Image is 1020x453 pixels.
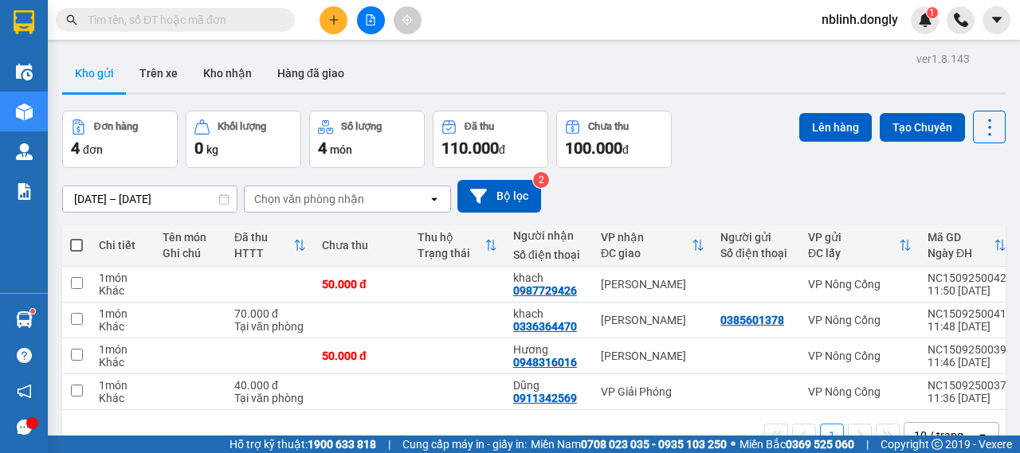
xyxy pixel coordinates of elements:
[533,172,549,188] sup: 2
[16,183,33,200] img: solution-icon
[928,379,1006,392] div: NC1509250037
[513,356,577,369] div: 0948316016
[402,14,413,25] span: aim
[218,121,266,132] div: Khối lượng
[186,111,301,168] button: Khối lượng0kg
[720,247,792,260] div: Số điện thoại
[808,314,912,326] div: VP Nông Cống
[601,314,704,326] div: [PERSON_NAME]
[601,350,704,362] div: [PERSON_NAME]
[799,113,872,142] button: Lên hàng
[601,231,692,244] div: VP nhận
[320,6,347,34] button: plus
[809,10,911,29] span: nblinh.dongly
[428,193,441,205] svg: open
[808,278,912,291] div: VP Nông Cống
[234,247,293,260] div: HTTT
[99,320,147,333] div: Khác
[932,439,943,450] span: copyright
[918,13,932,27] img: icon-new-feature
[357,6,385,34] button: file-add
[194,139,203,158] span: 0
[163,231,218,244] div: Tên món
[928,271,1006,284] div: NC1509250042
[318,139,327,158] span: 4
[565,139,622,158] span: 100.000
[622,143,629,156] span: đ
[16,103,33,120] img: warehouse-icon
[234,231,293,244] div: Đã thu
[513,248,585,261] div: Số điện thoại
[388,435,390,453] span: |
[234,307,306,320] div: 70.000 đ
[16,64,33,80] img: warehouse-icon
[226,225,314,267] th: Toggle SortBy
[920,225,1014,267] th: Toggle SortBy
[83,143,103,156] span: đơn
[928,231,994,244] div: Mã GD
[328,14,339,25] span: plus
[14,10,34,34] img: logo-vxr
[513,284,577,297] div: 0987729426
[308,438,376,451] strong: 1900 633 818
[720,314,784,326] div: 0385601378
[513,343,585,356] div: Hương
[99,343,147,356] div: 1 món
[94,121,138,132] div: Đơn hàng
[17,420,32,435] span: message
[928,343,1006,356] div: NC1509250039
[441,139,499,158] span: 110.000
[99,239,147,252] div: Chi tiết
[99,379,147,392] div: 1 món
[513,229,585,242] div: Người nhận
[593,225,712,267] th: Toggle SortBy
[16,311,33,328] img: warehouse-icon
[513,271,585,284] div: khach
[513,392,577,404] div: 0911342569
[786,438,854,451] strong: 0369 525 060
[990,13,1004,27] span: caret-down
[588,121,629,132] div: Chưa thu
[17,348,32,363] span: question-circle
[127,54,190,92] button: Trên xe
[928,356,1006,369] div: 11:46 [DATE]
[457,180,541,213] button: Bộ lọc
[928,320,1006,333] div: 11:48 [DATE]
[322,239,402,252] div: Chưa thu
[190,54,265,92] button: Kho nhận
[402,435,527,453] span: Cung cấp máy in - giấy in:
[234,379,306,392] div: 40.000 đ
[16,143,33,160] img: warehouse-icon
[229,435,376,453] span: Hỗ trợ kỹ thuật:
[983,6,1010,34] button: caret-down
[928,392,1006,404] div: 11:36 [DATE]
[976,429,989,442] svg: open
[808,350,912,362] div: VP Nông Cống
[163,247,218,260] div: Ghi chú
[99,307,147,320] div: 1 món
[99,392,147,404] div: Khác
[234,392,306,404] div: Tại văn phòng
[914,428,963,443] div: 10 / trang
[88,11,276,29] input: Tìm tên, số ĐT hoặc mã đơn
[820,424,844,447] button: 1
[808,247,899,260] div: ĐC lấy
[254,191,364,207] div: Chọn văn phòng nhận
[880,113,965,142] button: Tạo Chuyến
[322,278,402,291] div: 50.000 đ
[330,143,352,156] span: món
[928,307,1006,320] div: NC1509250041
[601,385,704,398] div: VP Giải Phóng
[513,307,585,320] div: khach
[99,271,147,284] div: 1 món
[720,231,792,244] div: Người gửi
[601,247,692,260] div: ĐC giao
[99,284,147,297] div: Khác
[739,435,854,453] span: Miền Bắc
[410,225,505,267] th: Toggle SortBy
[433,111,548,168] button: Đã thu110.000đ
[954,13,968,27] img: phone-icon
[365,14,376,25] span: file-add
[601,278,704,291] div: [PERSON_NAME]
[928,284,1006,297] div: 11:50 [DATE]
